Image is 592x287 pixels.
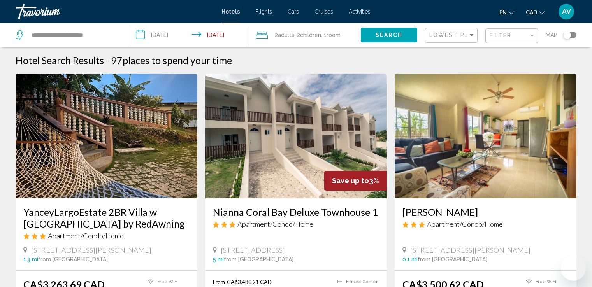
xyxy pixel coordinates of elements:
[224,256,293,262] span: from [GEOGRAPHIC_DATA]
[499,9,507,16] span: en
[333,278,379,285] li: Fitness Center
[23,206,190,229] a: YanceyLargoEstate 2BR Villa w [GEOGRAPHIC_DATA] by RedAwning
[278,32,294,38] span: Adults
[213,256,224,262] span: 5 mi
[410,246,531,254] span: [STREET_ADDRESS][PERSON_NAME]
[546,30,557,40] span: Map
[221,246,285,254] span: [STREET_ADDRESS]
[227,278,272,285] del: CA$3,480.21 CAD
[418,256,487,262] span: from [GEOGRAPHIC_DATA]
[522,278,569,285] li: Free WiFi
[349,9,371,15] a: Activities
[324,171,387,191] div: 3%
[402,206,569,218] a: [PERSON_NAME]
[557,31,576,38] button: Toggle map
[144,278,190,285] li: Free WiFi
[221,9,240,15] a: Hotels
[213,206,379,218] a: Nianna Coral Bay Deluxe Townhouse 1
[106,54,109,66] span: -
[205,74,387,198] img: Hotel image
[395,74,576,198] img: Hotel image
[23,256,38,262] span: 1.3 mi
[499,7,514,18] button: Change language
[48,231,124,240] span: Apartment/Condo/Home
[361,28,417,42] button: Search
[556,3,576,20] button: User Menu
[38,256,108,262] span: from [GEOGRAPHIC_DATA]
[300,32,321,38] span: Children
[321,30,341,40] span: , 1
[314,9,333,15] a: Cruises
[248,23,361,47] button: Travelers: 2 adults, 2 children
[288,9,299,15] a: Cars
[275,30,294,40] span: 2
[255,9,272,15] a: Flights
[485,28,538,44] button: Filter
[562,8,571,16] span: AV
[213,278,225,285] span: From
[427,220,503,228] span: Apartment/Condo/Home
[526,7,545,18] button: Change currency
[332,177,369,185] span: Save up to
[429,32,480,38] span: Lowest Price
[429,32,475,39] mat-select: Sort by
[31,246,151,254] span: [STREET_ADDRESS][PERSON_NAME]
[327,32,341,38] span: Room
[16,74,197,198] img: Hotel image
[237,220,313,228] span: Apartment/Condo/Home
[561,256,586,281] iframe: Button to launch messaging window
[111,54,232,66] h2: 97
[376,32,403,38] span: Search
[16,4,214,19] a: Travorium
[23,231,190,240] div: 3 star Apartment
[128,23,248,47] button: Check-in date: Feb 12, 2026 Check-out date: Feb 19, 2026
[294,30,321,40] span: , 2
[526,9,537,16] span: CAD
[123,54,232,66] span: places to spend your time
[16,54,104,66] h1: Hotel Search Results
[490,32,512,38] span: Filter
[402,220,569,228] div: 3 star Apartment
[213,220,379,228] div: 3 star Apartment
[402,256,418,262] span: 0.1 mi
